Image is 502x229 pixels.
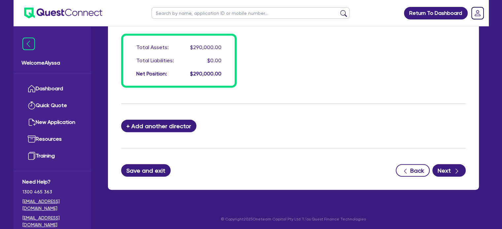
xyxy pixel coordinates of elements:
[22,148,82,164] a: Training
[22,80,82,97] a: Dashboard
[28,101,36,109] img: quick-quote
[22,131,82,148] a: Resources
[28,135,36,143] img: resources
[28,152,36,160] img: training
[432,164,466,177] button: Next
[136,70,167,78] div: Net Position:
[121,164,171,177] button: Save and exit
[121,120,197,132] button: + Add another director
[22,97,82,114] a: Quick Quote
[21,59,83,67] span: Welcome Alyssa
[190,44,221,50] span: $290,000.00
[22,215,82,228] a: [EMAIL_ADDRESS][DOMAIN_NAME]
[136,57,174,65] div: Total Liabilities:
[22,178,82,186] span: Need Help?
[22,114,82,131] a: New Application
[469,5,486,22] a: Dropdown toggle
[22,188,82,195] span: 1300 465 363
[207,57,221,64] span: $0.00
[151,7,350,19] input: Search by name, application ID or mobile number...
[190,71,221,77] span: $290,000.00
[136,43,169,51] div: Total Assets:
[28,118,36,126] img: new-application
[22,198,82,212] a: [EMAIL_ADDRESS][DOMAIN_NAME]
[396,164,430,177] button: Back
[24,8,102,18] img: quest-connect-logo-blue
[404,7,468,19] a: Return To Dashboard
[22,38,35,50] img: icon-menu-close
[103,216,484,222] p: © Copyright 2025 Oneteam Capital Pty Ltd T/as Quest Finance Technologies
